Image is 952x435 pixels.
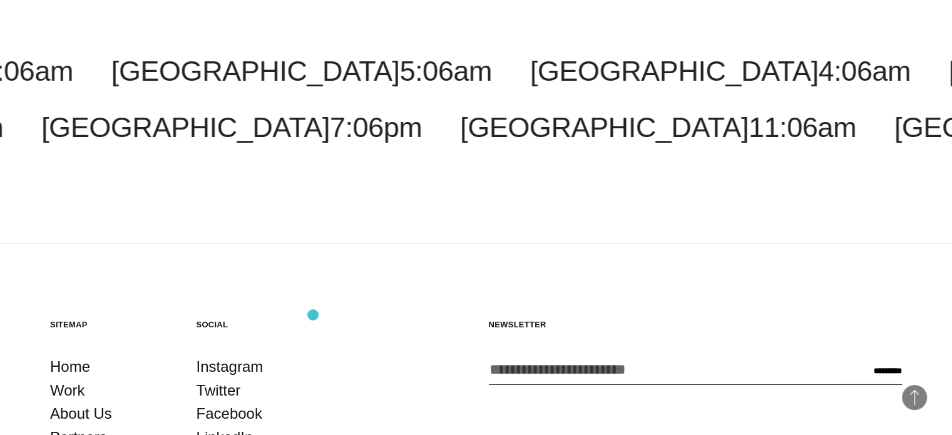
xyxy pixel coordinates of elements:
h5: Newsletter [489,319,903,330]
span: 5:06am [399,55,491,87]
a: Facebook [197,402,262,426]
span: 7:06pm [330,111,422,143]
a: Work [50,379,85,402]
span: 4:06am [818,55,910,87]
a: Twitter [197,379,241,402]
a: About Us [50,402,112,426]
a: Instagram [197,355,264,379]
h5: Social [197,319,318,330]
button: Back to Top [902,385,927,410]
a: [GEOGRAPHIC_DATA]7:06pm [41,111,422,143]
a: Home [50,355,90,379]
h5: Sitemap [50,319,171,330]
a: [GEOGRAPHIC_DATA]5:06am [111,55,492,87]
a: [GEOGRAPHIC_DATA]4:06am [530,55,911,87]
span: 11:06am [749,111,856,143]
a: [GEOGRAPHIC_DATA]11:06am [460,111,856,143]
